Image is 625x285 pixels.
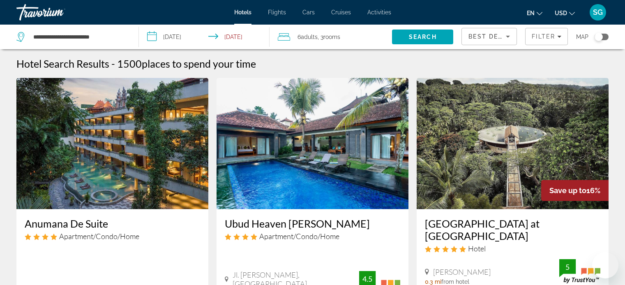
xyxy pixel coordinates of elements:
[259,232,339,241] span: Apartment/Condo/Home
[301,34,318,40] span: Adults
[59,232,139,241] span: Apartment/Condo/Home
[392,30,453,44] button: Search
[111,57,115,70] span: -
[433,267,491,276] span: [PERSON_NAME]
[359,274,376,284] div: 4.5
[559,262,576,272] div: 5
[302,9,315,16] a: Cars
[541,180,609,201] div: 16%
[298,31,318,43] span: 6
[331,9,351,16] a: Cruises
[367,9,391,16] a: Activities
[217,78,408,209] img: Ubud Heaven Sayan
[549,186,586,195] span: Save up to
[525,28,568,45] button: Filters
[576,31,588,43] span: Map
[555,7,575,19] button: Change currency
[527,10,535,16] span: en
[559,259,600,283] img: TrustYou guest rating badge
[587,4,609,21] button: User Menu
[16,2,99,23] a: Travorium
[323,34,340,40] span: rooms
[318,31,340,43] span: , 3
[270,25,392,49] button: Travelers: 6 adults, 0 children
[468,244,486,253] span: Hotel
[268,9,286,16] a: Flights
[527,7,542,19] button: Change language
[425,278,441,285] span: 0.3 mi
[16,78,208,209] img: Anumana De Suite
[441,278,469,285] span: from hotel
[555,10,567,16] span: USD
[234,9,251,16] a: Hotels
[593,8,603,16] span: SG
[425,217,600,242] a: [GEOGRAPHIC_DATA] at [GEOGRAPHIC_DATA]
[142,57,256,70] span: places to spend your time
[25,232,200,241] div: 4 star Apartment
[16,57,109,70] h1: Hotel Search Results
[592,252,618,278] iframe: Кнопка запуска окна обмена сообщениями
[409,34,437,40] span: Search
[417,78,609,209] img: Four Seasons Resort Bali at Sayan
[532,33,555,40] span: Filter
[468,32,510,41] mat-select: Sort by
[225,217,400,230] a: Ubud Heaven [PERSON_NAME]
[588,33,609,41] button: Toggle map
[32,31,126,43] input: Search hotel destination
[139,25,270,49] button: Select check in and out date
[25,217,200,230] a: Anumana De Suite
[425,244,600,253] div: 5 star Hotel
[468,33,511,40] span: Best Deals
[225,232,400,241] div: 4 star Apartment
[117,57,256,70] h2: 1500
